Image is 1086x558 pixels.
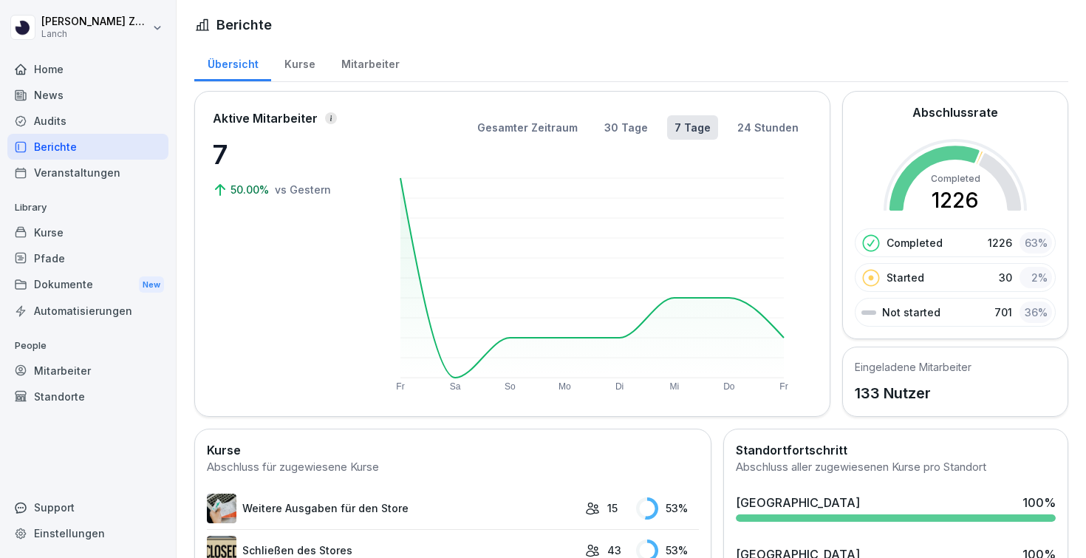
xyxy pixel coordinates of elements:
[396,381,404,392] text: Fr
[736,441,1056,459] h2: Standortfortschritt
[1022,494,1056,511] div: 100 %
[994,304,1012,320] p: 701
[41,29,149,39] p: Lanch
[615,381,624,392] text: Di
[194,44,271,81] a: Übersicht
[505,381,516,392] text: So
[328,44,412,81] a: Mitarbeiter
[736,459,1056,476] div: Abschluss aller zugewiesenen Kurse pro Standort
[7,358,168,384] a: Mitarbeiter
[723,381,735,392] text: Do
[7,108,168,134] a: Audits
[607,542,621,558] p: 43
[1020,267,1052,288] div: 2 %
[7,160,168,186] a: Veranstaltungen
[207,494,236,523] img: gjjlzyzklkomauxnabzwgl4y.png
[7,56,168,82] a: Home
[213,135,361,174] p: 7
[730,115,806,140] button: 24 Stunden
[1020,232,1052,254] div: 63 %
[41,16,149,28] p: [PERSON_NAME] Zahn
[7,82,168,108] a: News
[7,271,168,299] a: DokumenteNew
[7,271,168,299] div: Dokumente
[779,381,788,392] text: Fr
[7,334,168,358] p: People
[1020,302,1052,323] div: 36 %
[139,276,164,293] div: New
[607,500,618,516] p: 15
[7,298,168,324] a: Automatisierungen
[736,494,860,511] div: [GEOGRAPHIC_DATA]
[450,381,461,392] text: Sa
[597,115,655,140] button: 30 Tage
[999,270,1012,285] p: 30
[730,488,1062,528] a: [GEOGRAPHIC_DATA]100%
[207,441,699,459] h2: Kurse
[988,235,1012,251] p: 1226
[882,304,940,320] p: Not started
[669,381,679,392] text: Mi
[7,520,168,546] a: Einstellungen
[855,382,971,404] p: 133 Nutzer
[230,182,272,197] p: 50.00%
[887,270,924,285] p: Started
[7,245,168,271] a: Pfade
[636,497,699,520] div: 53 %
[912,103,998,121] h2: Abschlussrate
[887,235,943,251] p: Completed
[271,44,328,81] a: Kurse
[7,494,168,520] div: Support
[855,359,971,375] h5: Eingeladene Mitarbeiter
[207,459,699,476] div: Abschluss für zugewiesene Kurse
[559,381,571,392] text: Mo
[275,182,331,197] p: vs Gestern
[216,15,272,35] h1: Berichte
[470,115,585,140] button: Gesamter Zeitraum
[7,134,168,160] a: Berichte
[667,115,718,140] button: 7 Tage
[7,384,168,409] a: Standorte
[7,196,168,220] p: Library
[213,109,318,127] p: Aktive Mitarbeiter
[207,494,578,523] a: Weitere Ausgaben für den Store
[7,220,168,245] a: Kurse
